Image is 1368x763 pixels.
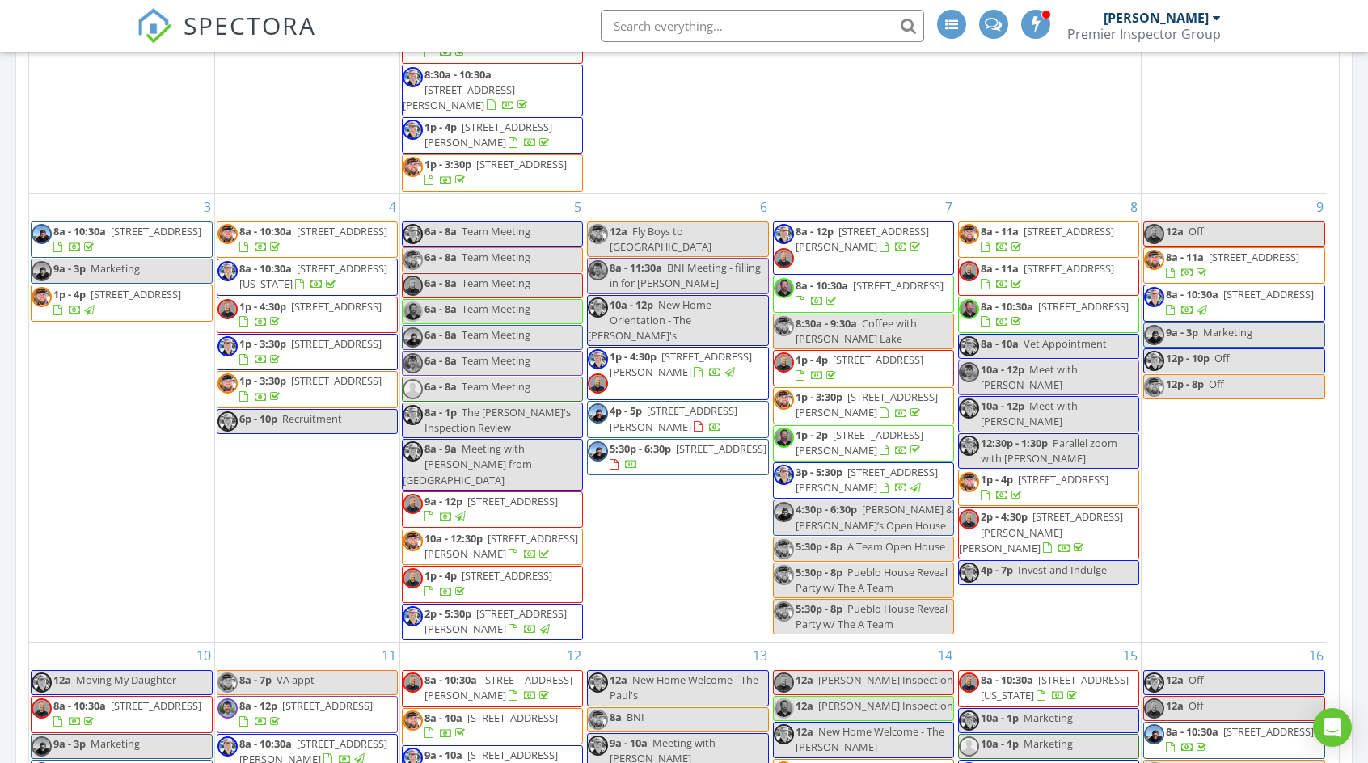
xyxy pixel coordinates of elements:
[1038,299,1129,314] span: [STREET_ADDRESS]
[1144,224,1164,244] img: headshot.2.jpg
[403,67,423,87] img: img_5404.jpeg
[774,224,794,244] img: img_5404.jpeg
[981,509,1028,524] span: 2p - 4:30p
[610,403,737,433] a: 4p - 5p [STREET_ADDRESS][PERSON_NAME]
[959,261,979,281] img: headshot.2.jpg
[201,194,214,220] a: Go to August 3, 2025
[424,276,457,290] span: 6a - 8a
[773,425,954,462] a: 1p - 2p [STREET_ADDRESS][PERSON_NAME]
[981,362,1024,377] span: 10a - 12p
[796,278,848,293] span: 8a - 10:30a
[239,336,286,351] span: 1p - 3:30p
[403,405,423,425] img: img_5404.jpeg
[402,154,583,191] a: 1p - 3:30p [STREET_ADDRESS]
[610,224,711,254] span: Fly Boys to [GEOGRAPHIC_DATA]
[601,10,924,42] input: Search everything...
[137,22,316,56] a: SPECTORA
[217,221,398,258] a: 8a - 10:30a [STREET_ADDRESS]
[462,353,530,368] span: Team Meeting
[239,261,387,291] a: 8a - 10:30a [STREET_ADDRESS][US_STATE]
[403,224,423,244] img: img_5404.jpeg
[476,157,567,171] span: [STREET_ADDRESS]
[1189,672,1204,687] span: Off
[1166,377,1204,391] span: 12p - 8p
[1166,250,1204,264] span: 8a - 11a
[239,698,373,728] a: 8a - 12p [STREET_ADDRESS]
[282,698,373,713] span: [STREET_ADDRESS]
[239,261,387,291] span: [STREET_ADDRESS][US_STATE]
[239,336,382,366] a: 1p - 3:30p [STREET_ADDRESS]
[53,287,86,301] span: 1p - 4p
[796,224,929,254] a: 8a - 12p [STREET_ADDRESS][PERSON_NAME]
[291,373,382,388] span: [STREET_ADDRESS]
[981,436,1048,450] span: 12:30p - 1:30p
[424,531,578,561] a: 10a - 12:30p [STREET_ADDRESS][PERSON_NAME]
[1127,194,1141,220] a: Go to August 8, 2025
[958,470,1139,506] a: 1p - 4p [STREET_ADDRESS]
[749,643,771,668] a: Go to August 13, 2025
[1067,26,1221,42] div: Premier Inspector Group
[796,672,813,687] span: 12a
[981,672,1033,687] span: 8a - 10:30a
[462,327,530,342] span: Team Meeting
[1209,250,1299,264] span: [STREET_ADDRESS]
[774,672,794,693] img: headshot.2.jpg
[796,352,828,367] span: 1p - 4p
[676,441,766,456] span: [STREET_ADDRESS]
[796,316,917,346] span: Coffee with [PERSON_NAME] Lake
[1018,472,1108,487] span: [STREET_ADDRESS]
[959,336,979,356] img: img_5404.jpeg
[424,120,552,150] span: [STREET_ADDRESS][PERSON_NAME]
[1143,247,1325,284] a: 8a - 11a [STREET_ADDRESS]
[403,353,423,373] img: kyle.jpg
[111,698,201,713] span: [STREET_ADDRESS]
[981,436,1117,466] span: Parallel zoom with [PERSON_NAME]
[217,261,238,281] img: img_5404.jpeg
[31,221,213,258] a: 8a - 10:30a [STREET_ADDRESS]
[774,390,794,410] img: img_5403_2.jpeg
[378,643,399,668] a: Go to August 11, 2025
[981,672,1129,702] span: [STREET_ADDRESS][US_STATE]
[424,531,578,561] span: [STREET_ADDRESS][PERSON_NAME]
[1306,643,1327,668] a: Go to August 16, 2025
[424,157,471,171] span: 1p - 3:30p
[462,224,530,238] span: Team Meeting
[424,494,462,508] span: 9a - 12p
[1166,325,1198,339] span: 9a - 3p
[424,441,457,456] span: 8a - 9a
[959,509,979,529] img: headshot.2.jpg
[217,299,238,319] img: headshot.2.jpg
[796,565,842,580] span: 5:30p - 8p
[403,157,423,177] img: img_5403_2.jpeg
[588,403,608,424] img: daniel.jpg
[981,336,1019,351] span: 8a - 10a
[1166,672,1184,687] span: 12a
[239,373,286,388] span: 1p - 3:30p
[981,224,1114,254] a: 8a - 11a [STREET_ADDRESS]
[796,465,842,479] span: 3p - 5:30p
[610,441,766,471] a: 5:30p - 6:30p [STREET_ADDRESS]
[111,224,201,238] span: [STREET_ADDRESS]
[958,670,1139,706] a: 8a - 10:30a [STREET_ADDRESS][US_STATE]
[585,193,771,642] td: Go to August 6, 2025
[959,436,979,456] img: img_5404.jpeg
[217,373,238,394] img: img_5403_2.jpeg
[773,350,954,386] a: 1p - 4p [STREET_ADDRESS]
[424,672,572,702] a: 8a - 10:30a [STREET_ADDRESS][PERSON_NAME]
[184,8,316,42] span: SPECTORA
[774,278,794,298] img: img_2184.jpeg
[403,441,532,487] span: Meeting with [PERSON_NAME] from [GEOGRAPHIC_DATA]
[297,224,387,238] span: [STREET_ADDRESS]
[32,224,52,244] img: daniel.jpg
[462,301,530,316] span: Team Meeting
[588,441,608,462] img: daniel.jpg
[610,403,642,418] span: 4p - 5p
[424,250,457,264] span: 6a - 8a
[403,276,423,296] img: headshot.2.jpg
[774,601,794,622] img: img_5403_2.jpeg
[981,261,1114,291] a: 8a - 11a [STREET_ADDRESS]
[91,261,140,276] span: Marketing
[1203,325,1252,339] span: Marketing
[239,224,387,254] a: 8a - 10:30a [STREET_ADDRESS]
[610,297,653,312] span: 10a - 12p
